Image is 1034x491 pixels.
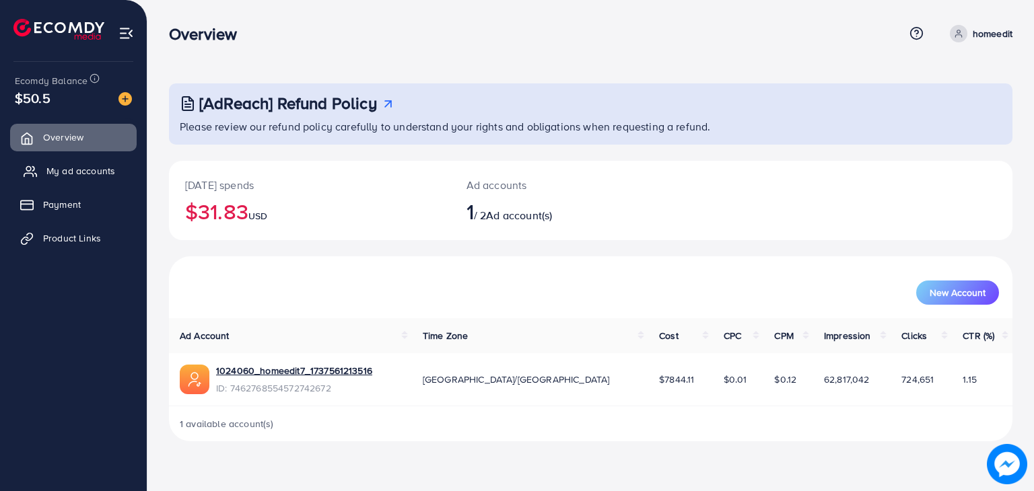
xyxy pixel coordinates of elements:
[185,198,434,224] h2: $31.83
[185,177,434,193] p: [DATE] spends
[216,381,372,395] span: ID: 7462768554572742672
[423,373,610,386] span: [GEOGRAPHIC_DATA]/[GEOGRAPHIC_DATA]
[180,118,1004,135] p: Please review our refund policy carefully to understand your rights and obligations when requesti...
[774,329,793,342] span: CPM
[15,88,50,108] span: $50.5
[216,364,372,377] a: 1024060_homeedit7_1737561213516
[180,365,209,394] img: ic-ads-acc.e4c84228.svg
[467,177,645,193] p: Ad accounts
[199,93,377,113] h3: [AdReach] Refund Policy
[467,198,645,224] h2: / 2
[963,329,994,342] span: CTR (%)
[973,26,1012,42] p: homeedit
[944,25,1012,42] a: homeedit
[963,373,977,386] span: 1.15
[43,130,83,144] span: Overview
[46,164,115,178] span: My ad accounts
[10,124,137,151] a: Overview
[467,196,474,227] span: 1
[43,198,81,211] span: Payment
[774,373,796,386] span: $0.12
[10,157,137,184] a: My ad accounts
[824,329,871,342] span: Impression
[724,329,741,342] span: CPC
[248,209,267,223] span: USD
[423,329,468,342] span: Time Zone
[916,280,999,305] button: New Account
[118,92,132,106] img: image
[10,191,137,218] a: Payment
[987,444,1027,484] img: image
[901,329,927,342] span: Clicks
[43,231,101,245] span: Product Links
[659,373,694,386] span: $7844.11
[10,225,137,252] a: Product Links
[13,19,104,40] img: logo
[180,329,230,342] span: Ad Account
[118,26,134,41] img: menu
[486,208,552,223] span: Ad account(s)
[15,74,88,87] span: Ecomdy Balance
[930,288,986,297] span: New Account
[659,329,679,342] span: Cost
[169,24,248,44] h3: Overview
[180,417,274,430] span: 1 available account(s)
[901,373,934,386] span: 724,651
[824,373,870,386] span: 62,817,042
[724,373,747,386] span: $0.01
